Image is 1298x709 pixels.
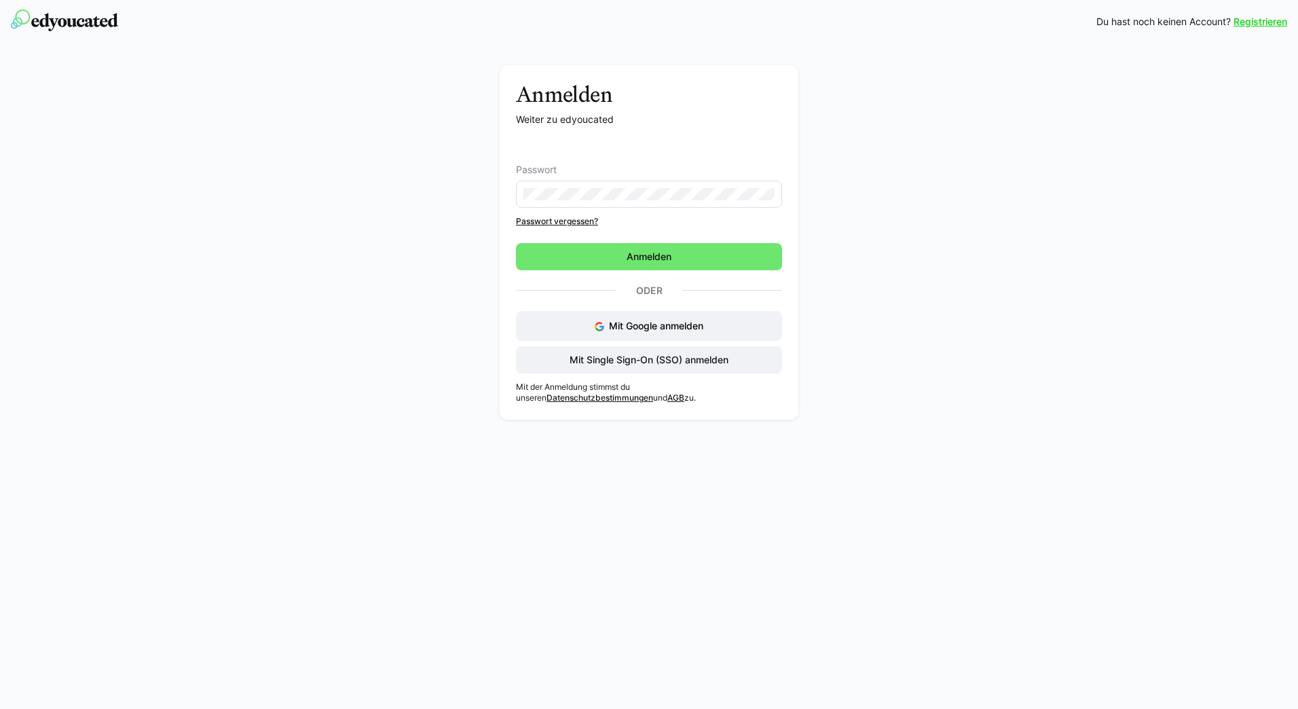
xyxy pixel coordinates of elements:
button: Mit Google anmelden [516,311,782,341]
a: AGB [667,393,684,403]
a: Registrieren [1234,15,1287,29]
button: Mit Single Sign-On (SSO) anmelden [516,346,782,374]
span: Mit Single Sign-On (SSO) anmelden [568,353,730,367]
a: Datenschutzbestimmungen [546,393,653,403]
button: Anmelden [516,243,782,270]
a: Passwort vergessen? [516,216,782,227]
p: Weiter zu edyoucated [516,113,782,126]
span: Anmelden [625,250,673,263]
h3: Anmelden [516,81,782,107]
p: Mit der Anmeldung stimmst du unseren und zu. [516,382,782,403]
img: edyoucated [11,10,118,31]
p: Oder [616,281,682,300]
span: Du hast noch keinen Account? [1096,15,1231,29]
span: Passwort [516,164,557,175]
span: Mit Google anmelden [609,320,703,331]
